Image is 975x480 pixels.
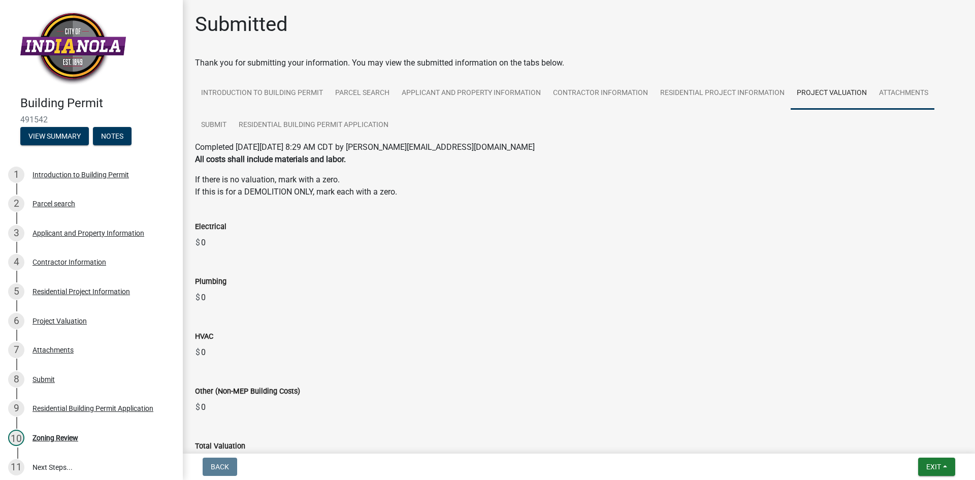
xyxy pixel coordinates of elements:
[8,196,24,212] div: 2
[8,371,24,388] div: 8
[195,397,201,418] span: $
[195,142,535,152] span: Completed [DATE][DATE] 8:29 AM CDT by [PERSON_NAME][EMAIL_ADDRESS][DOMAIN_NAME]
[20,133,89,141] wm-modal-confirm: Summary
[195,57,963,69] div: Thank you for submitting your information. You may view the submitted information on the tabs below.
[32,434,78,441] div: Zoning Review
[918,458,955,476] button: Exit
[195,278,226,285] label: Plumbing
[195,109,233,142] a: Submit
[8,430,24,446] div: 10
[32,171,129,178] div: Introduction to Building Permit
[32,405,153,412] div: Residential Building Permit Application
[195,154,346,164] strong: All costs shall include materials and labor.
[195,223,226,231] label: Electrical
[32,200,75,207] div: Parcel search
[195,77,329,110] a: Introduction to Building Permit
[195,333,213,340] label: HVAC
[8,400,24,417] div: 9
[93,127,132,145] button: Notes
[211,463,229,471] span: Back
[32,376,55,383] div: Submit
[195,12,288,37] h1: Submitted
[547,77,654,110] a: Contractor Information
[195,342,201,363] span: $
[32,288,130,295] div: Residential Project Information
[396,77,547,110] a: Applicant and Property Information
[8,225,24,241] div: 3
[8,459,24,475] div: 11
[791,77,873,110] a: Project Valuation
[32,259,106,266] div: Contractor Information
[195,233,201,253] span: $
[203,458,237,476] button: Back
[195,443,245,450] label: Total Valuation
[926,463,941,471] span: Exit
[8,167,24,183] div: 1
[654,77,791,110] a: Residential Project Information
[8,283,24,300] div: 5
[20,96,175,111] h4: Building Permit
[873,77,934,110] a: Attachments
[8,342,24,358] div: 7
[93,133,132,141] wm-modal-confirm: Notes
[20,11,126,85] img: City of Indianola, Iowa
[195,388,300,395] label: Other (Non-MEP Building Costs)
[195,287,201,308] span: $
[32,317,87,325] div: Project Valuation
[20,127,89,145] button: View Summary
[195,174,963,198] p: If there is no valuation, mark with a zero. If this is for a DEMOLITION ONLY, mark each with a zero.
[32,346,74,354] div: Attachments
[329,77,396,110] a: Parcel search
[233,109,395,142] a: Residential Building Permit Application
[32,230,144,237] div: Applicant and Property Information
[8,313,24,329] div: 6
[20,115,162,124] span: 491542
[8,254,24,270] div: 4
